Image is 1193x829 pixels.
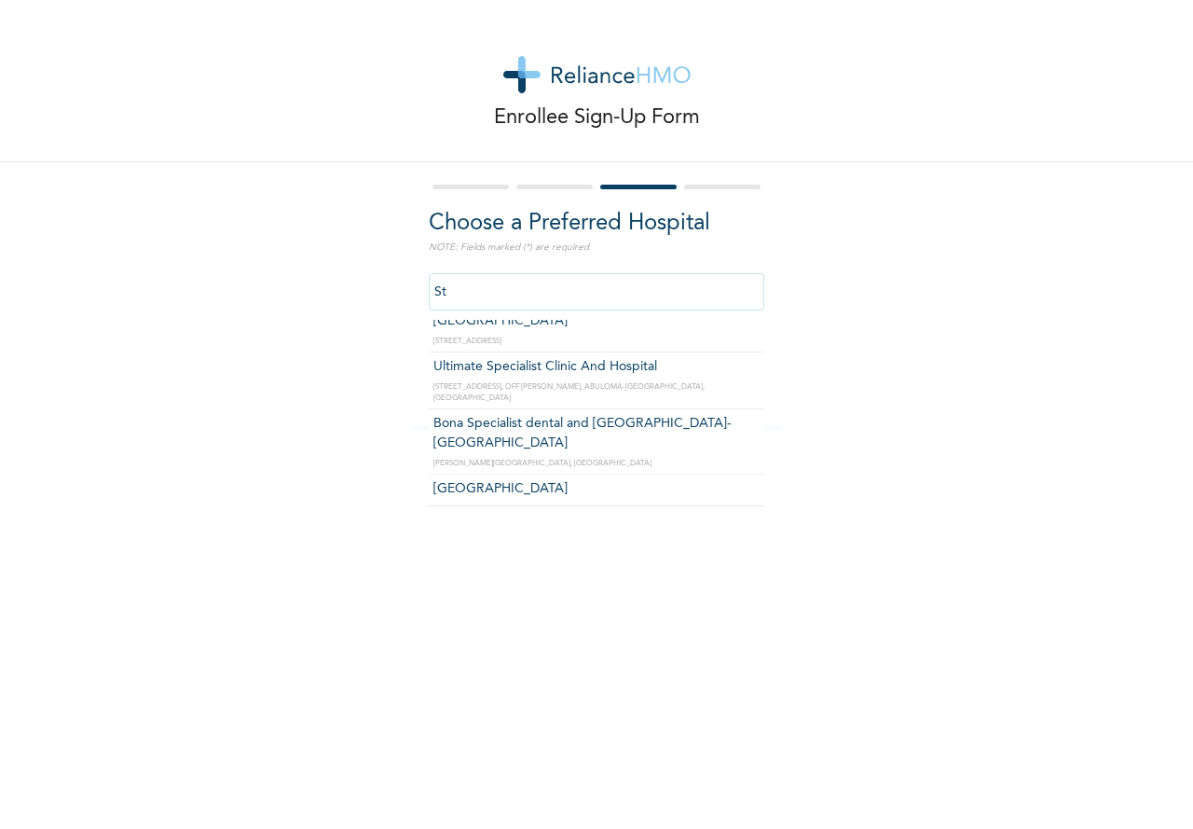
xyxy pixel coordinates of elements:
[433,458,760,469] p: [PERSON_NAME][GEOGRAPHIC_DATA], [GEOGRAPHIC_DATA]
[433,414,760,453] p: Bona Specialist dental and [GEOGRAPHIC_DATA]- [GEOGRAPHIC_DATA]
[429,207,764,241] h2: Choose a Preferred Hospital
[494,103,700,133] p: Enrollee Sign-Up Form
[433,336,760,347] p: [STREET_ADDRESS]
[433,504,760,515] p: [STREET_ADDRESS], BY PIN PLACE, [GEOGRAPHIC_DATA]
[433,381,760,404] p: [STREET_ADDRESS], OFF [PERSON_NAME], ABULOMA-[GEOGRAPHIC_DATA], [GEOGRAPHIC_DATA]
[433,479,760,499] p: [GEOGRAPHIC_DATA]
[433,357,760,377] p: Ultimate Specialist Clinic And Hospital
[429,273,764,311] input: Search by name, address or governorate
[503,56,691,93] img: logo
[429,241,764,255] p: NOTE: Fields marked (*) are required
